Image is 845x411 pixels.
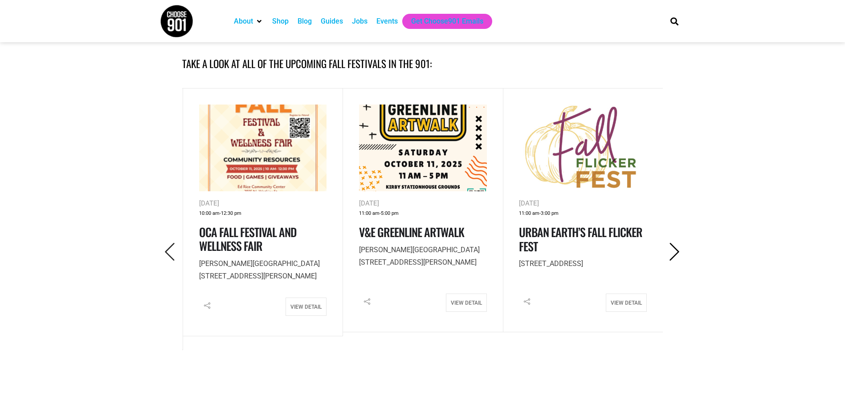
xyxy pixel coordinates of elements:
a: OCA Fall Festival and Wellness Fair [199,223,296,254]
a: View Detail [446,294,487,312]
span: [PERSON_NAME][GEOGRAPHIC_DATA] [199,259,320,268]
div: - [359,209,487,218]
a: Guides [321,16,343,27]
a: Shop [272,16,289,27]
span: 11:00 am [359,209,380,218]
span: 11:00 am [519,209,539,218]
a: Events [376,16,398,27]
span: 3:00 pm [541,209,559,218]
a: Blog [298,16,312,27]
span: [PERSON_NAME][GEOGRAPHIC_DATA] [359,246,480,254]
a: V&E Greenline Artwalk [359,223,464,241]
p: [STREET_ADDRESS][PERSON_NAME] [199,258,327,283]
div: - [519,209,647,218]
span: [DATE] [199,199,219,207]
img: Poster for the V&E Greenline Artwalk on October 11, 2025, from 11 AM to 5 PM at Kirby Stationhous... [359,105,487,192]
button: Next [662,242,687,263]
a: View Detail [286,298,327,316]
i: Share [359,294,375,310]
span: [DATE] [359,199,379,207]
i: Previous [161,243,179,261]
a: Get Choose901 Emails [411,16,483,27]
a: Jobs [352,16,367,27]
div: About [229,14,268,29]
h4: Take a look at all of the upcoming fall festivals in the 901: [182,56,662,72]
button: Previous [158,242,182,263]
i: Next [665,243,684,261]
i: Share [199,298,215,314]
a: About [234,16,253,27]
nav: Main nav [229,14,655,29]
p: [STREET_ADDRESS][PERSON_NAME] [359,244,487,270]
span: [DATE] [519,199,539,207]
span: 10:00 am [199,209,220,218]
span: 12:30 pm [221,209,241,218]
a: View Detail [606,294,647,312]
div: Search [667,14,682,28]
span: [STREET_ADDRESS] [519,259,583,268]
a: Urban Earth’s Fall Flicker Fest [519,223,642,254]
i: Share [519,294,535,310]
div: - [199,209,327,218]
span: 5:00 pm [381,209,399,218]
